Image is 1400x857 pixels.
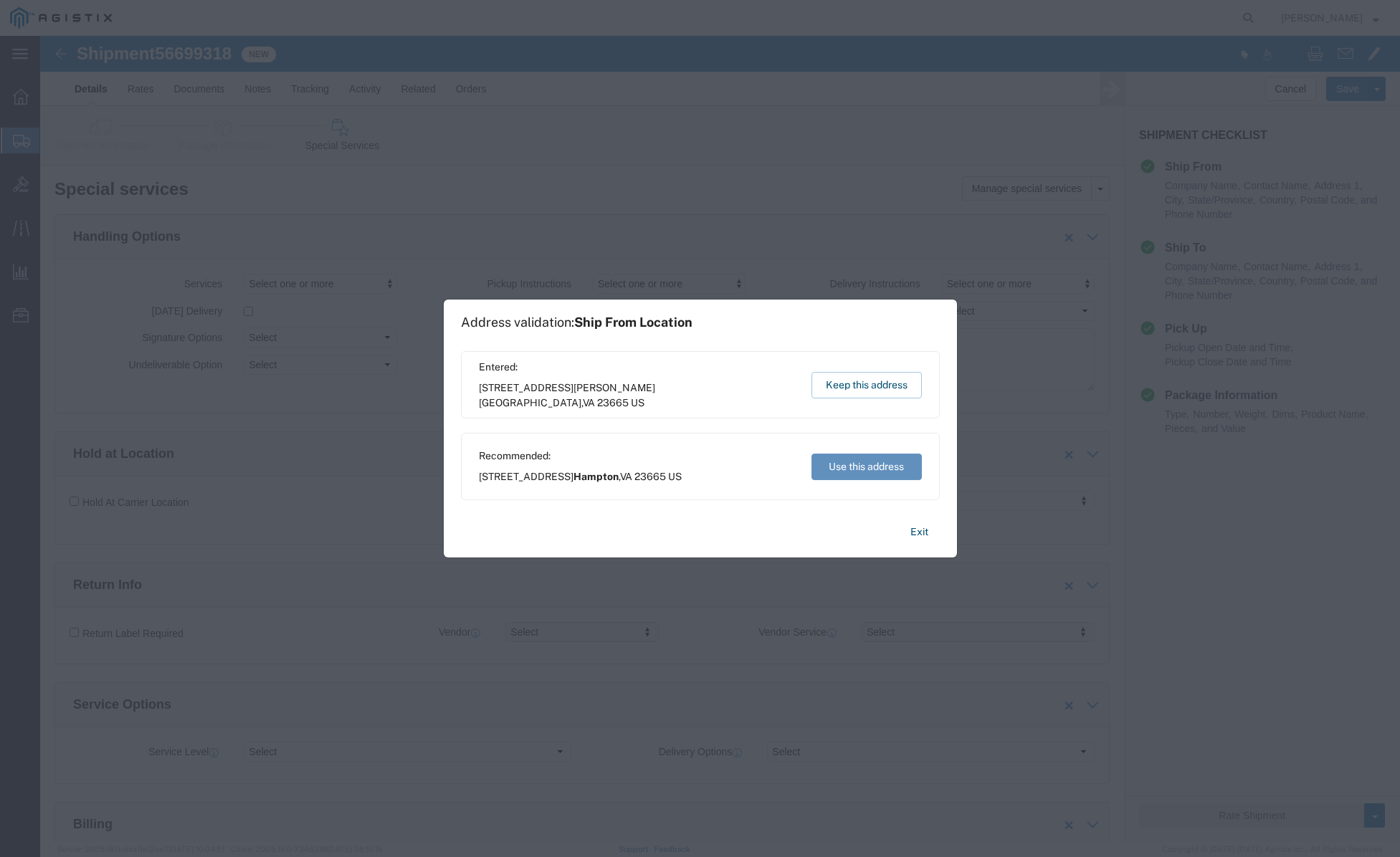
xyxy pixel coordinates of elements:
button: Use this address [811,454,922,480]
span: 23665 [634,471,666,482]
span: Hampton [573,471,619,482]
button: Exit [899,520,940,545]
span: [STREET_ADDRESS] , [479,380,798,411]
span: Recommended: [479,449,682,464]
span: [PERSON_NAME][GEOGRAPHIC_DATA] [479,382,655,408]
button: Keep this address [811,372,922,398]
span: VA [620,471,632,482]
h1: Address validation: [461,315,692,330]
span: US [631,397,644,408]
span: 23665 [597,397,629,408]
span: Ship From Location [574,315,692,330]
span: US [668,471,682,482]
span: Entered: [479,360,798,375]
span: VA [583,397,595,408]
span: [STREET_ADDRESS] , [479,469,682,484]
